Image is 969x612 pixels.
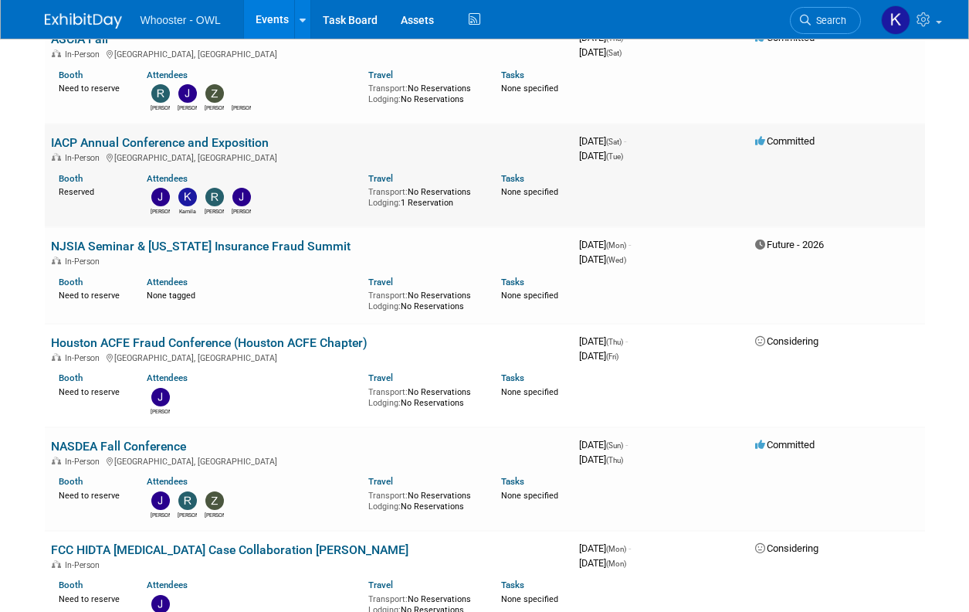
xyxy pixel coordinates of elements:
span: - [625,439,628,450]
img: Richard Spradley [205,188,224,206]
div: [GEOGRAPHIC_DATA], [GEOGRAPHIC_DATA] [51,454,567,467]
span: [DATE] [579,439,628,450]
a: Tasks [501,277,524,287]
span: Transport: [368,594,408,604]
a: Attendees [147,70,188,80]
a: Tasks [501,70,524,80]
div: Ronald Lifton [232,103,251,112]
span: In-Person [65,49,104,59]
div: John Holsinger [232,206,251,216]
div: [GEOGRAPHIC_DATA], [GEOGRAPHIC_DATA] [51,47,567,59]
span: [DATE] [579,557,626,569]
a: Booth [59,580,83,590]
span: Transport: [368,291,408,301]
span: [DATE] [579,253,626,265]
span: None specified [501,594,558,604]
span: (Tue) [606,152,623,161]
span: None specified [501,387,558,397]
img: In-Person Event [52,153,61,161]
a: Booth [59,70,83,80]
span: (Thu) [606,456,623,464]
div: No Reservations No Reservations [368,384,478,408]
div: None tagged [147,287,357,301]
span: (Mon) [606,241,626,250]
img: Richard Spradley [151,84,170,103]
a: Travel [368,70,393,80]
img: Julia Haber [151,188,170,206]
div: No Reservations No Reservations [368,488,478,512]
span: None specified [501,187,558,197]
span: Lodging: [368,198,401,208]
div: Zach Artz [205,103,224,112]
span: - [624,135,626,147]
span: [DATE] [579,135,626,147]
span: In-Person [65,257,104,267]
span: Future - 2026 [755,239,824,250]
a: Travel [368,476,393,487]
a: Tasks [501,476,524,487]
img: Zach Artz [205,84,224,103]
a: NJSIA Seminar & [US_STATE] Insurance Fraud Summit [51,239,351,253]
span: Transport: [368,491,408,501]
a: Attendees [147,173,188,184]
a: Booth [59,173,83,184]
span: None specified [501,83,558,93]
img: In-Person Event [52,257,61,264]
a: Attendees [147,580,188,590]
div: James Justus [178,103,197,112]
div: Reserved [59,184,124,198]
span: [DATE] [579,454,623,465]
div: Robert Dugan [178,510,197,519]
a: FCC HIDTA [MEDICAL_DATA] Case Collaboration [PERSON_NAME] [51,542,408,557]
span: [DATE] [579,350,618,362]
span: In-Person [65,153,104,163]
span: Whooster - OWL [141,14,221,26]
span: [DATE] [579,542,631,554]
span: [DATE] [579,46,622,58]
span: (Sat) [606,138,622,146]
img: Zach Artz [205,491,224,510]
span: (Sat) [606,49,622,57]
a: Travel [368,580,393,590]
span: Lodging: [368,94,401,104]
span: (Thu) [606,338,623,346]
div: Richard Spradley [205,206,224,216]
img: Robert Dugan [178,491,197,510]
a: Tasks [501,580,524,590]
img: James Justus [151,491,170,510]
div: Need to reserve [59,80,124,94]
div: Julia Haber [151,206,170,216]
span: (Wed) [606,256,626,264]
a: Houston ACFE Fraud Conference (Houston ACFE Chapter) [51,335,368,350]
span: None specified [501,491,558,501]
img: John Holsinger [232,188,251,206]
div: [GEOGRAPHIC_DATA], [GEOGRAPHIC_DATA] [51,351,567,363]
a: Travel [368,277,393,287]
span: (Sun) [606,441,623,450]
div: Richard Spradley [151,103,170,112]
img: Kamila Castaneda [178,188,197,206]
div: Need to reserve [59,488,124,501]
img: Ronald Lifton [232,84,251,103]
span: Search [811,15,846,26]
img: James Justus [151,388,170,406]
span: (Fri) [606,352,618,361]
div: James Justus [151,406,170,416]
img: In-Person Event [52,457,61,464]
span: Considering [755,542,818,554]
span: In-Person [65,457,104,467]
a: NASDEA Fall Conference [51,439,186,454]
span: Transport: [368,83,408,93]
div: Kamila Castaneda [178,206,197,216]
span: - [628,542,631,554]
div: Need to reserve [59,287,124,301]
span: (Mon) [606,545,626,553]
a: Travel [368,173,393,184]
a: Booth [59,476,83,487]
span: - [628,239,631,250]
span: Lodging: [368,501,401,512]
div: Need to reserve [59,384,124,398]
a: Travel [368,372,393,383]
div: No Reservations 1 Reservation [368,184,478,208]
span: [DATE] [579,335,628,347]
